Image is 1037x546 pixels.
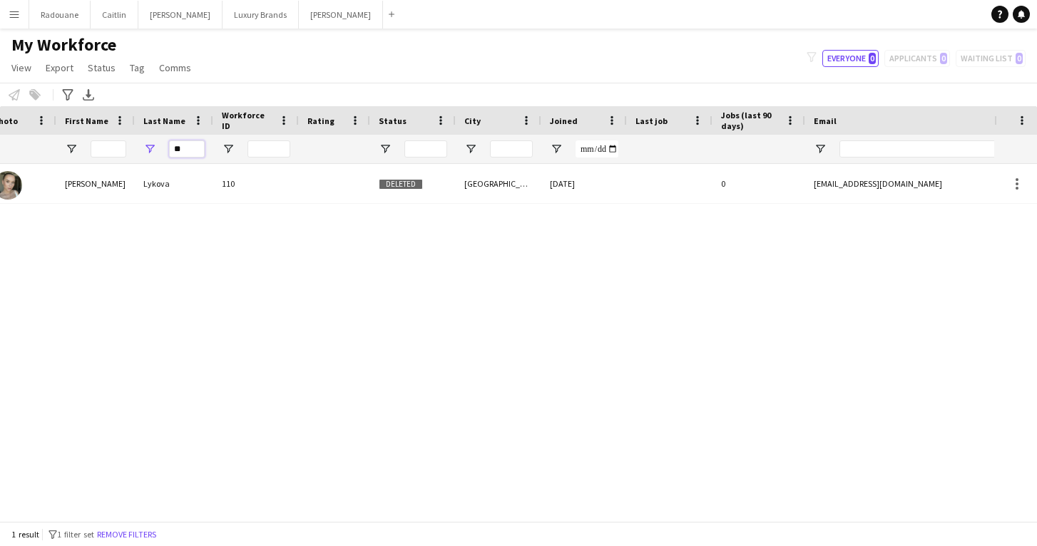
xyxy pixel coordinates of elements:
button: [PERSON_NAME] [138,1,223,29]
span: View [11,61,31,74]
span: My Workforce [11,34,116,56]
span: Rating [307,115,334,126]
span: Jobs (last 90 days) [721,110,780,131]
input: City Filter Input [490,140,533,158]
span: City [464,115,481,126]
span: Last Name [143,115,185,126]
button: Luxury Brands [223,1,299,29]
button: Open Filter Menu [814,143,827,155]
button: Radouane [29,1,91,29]
button: [PERSON_NAME] [299,1,383,29]
input: Status Filter Input [404,140,447,158]
div: Lykova [135,164,213,203]
button: Everyone0 [822,50,879,67]
input: Joined Filter Input [576,140,618,158]
span: Comms [159,61,191,74]
button: Remove filters [94,527,159,542]
app-action-btn: Export XLSX [80,86,97,103]
span: Tag [130,61,145,74]
app-action-btn: Advanced filters [59,86,76,103]
span: Email [814,115,837,126]
div: [DATE] [541,164,627,203]
span: 0 [869,53,876,64]
span: Deleted [379,179,423,190]
a: View [6,58,37,77]
button: Open Filter Menu [464,143,477,155]
span: Last job [635,115,668,126]
button: Open Filter Menu [550,143,563,155]
div: [GEOGRAPHIC_DATA] [456,164,541,203]
button: Open Filter Menu [222,143,235,155]
div: [PERSON_NAME] [56,164,135,203]
a: Export [40,58,79,77]
button: Open Filter Menu [65,143,78,155]
span: Export [46,61,73,74]
button: Caitlin [91,1,138,29]
div: 110 [213,164,299,203]
span: Status [88,61,116,74]
button: Open Filter Menu [143,143,156,155]
input: Workforce ID Filter Input [247,140,290,158]
button: Open Filter Menu [379,143,392,155]
span: First Name [65,115,108,126]
a: Comms [153,58,197,77]
input: Last Name Filter Input [169,140,205,158]
input: First Name Filter Input [91,140,126,158]
a: Tag [124,58,150,77]
span: 1 filter set [57,529,94,540]
a: Status [82,58,121,77]
span: Status [379,115,407,126]
div: 0 [712,164,805,203]
span: Workforce ID [222,110,273,131]
span: Joined [550,115,578,126]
